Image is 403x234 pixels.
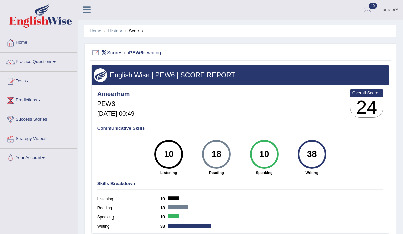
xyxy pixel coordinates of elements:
[160,215,168,220] b: 10
[97,126,384,131] h4: Communicative Skills
[97,91,135,98] h4: Ameerham
[158,142,179,167] div: 10
[160,206,168,210] b: 18
[0,72,77,89] a: Tests
[94,68,107,82] img: wings.png
[301,142,322,167] div: 38
[97,100,135,108] h5: PEW6
[196,170,237,175] strong: Reading
[291,170,333,175] strong: Writing
[97,196,160,202] label: Listening
[148,170,190,175] strong: Listening
[0,91,77,108] a: Predictions
[0,149,77,166] a: Your Account
[243,170,285,175] strong: Speaking
[91,49,276,57] h2: Scores on » writing
[352,90,381,95] b: Overall Score
[350,97,383,118] h3: 24
[206,142,227,167] div: 18
[0,129,77,146] a: Strategy Videos
[369,3,377,9] span: 10
[0,33,77,50] a: Home
[0,53,77,69] a: Practice Questions
[254,142,275,167] div: 10
[97,224,160,230] label: Writing
[97,205,160,211] label: Reading
[160,197,168,201] b: 10
[123,28,143,34] li: Scores
[108,28,122,33] a: History
[90,28,101,33] a: Home
[97,214,160,221] label: Speaking
[97,181,384,186] h4: Skills Breakdown
[97,110,135,117] h5: [DATE] 00:49
[129,50,143,55] b: PEW6
[94,71,387,79] h3: English Wise | PEW6 | SCORE REPORT
[0,110,77,127] a: Success Stories
[160,224,168,229] b: 38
